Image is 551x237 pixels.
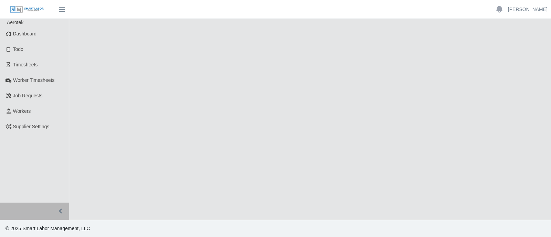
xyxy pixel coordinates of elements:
span: Worker Timesheets [13,77,54,83]
span: Workers [13,108,31,114]
span: Timesheets [13,62,38,67]
a: [PERSON_NAME] [508,6,548,13]
span: Aerotek [7,20,23,25]
img: SLM Logo [10,6,44,13]
span: Todo [13,46,23,52]
span: Job Requests [13,93,43,98]
span: Dashboard [13,31,37,36]
span: Supplier Settings [13,124,50,129]
span: © 2025 Smart Labor Management, LLC [6,226,90,231]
